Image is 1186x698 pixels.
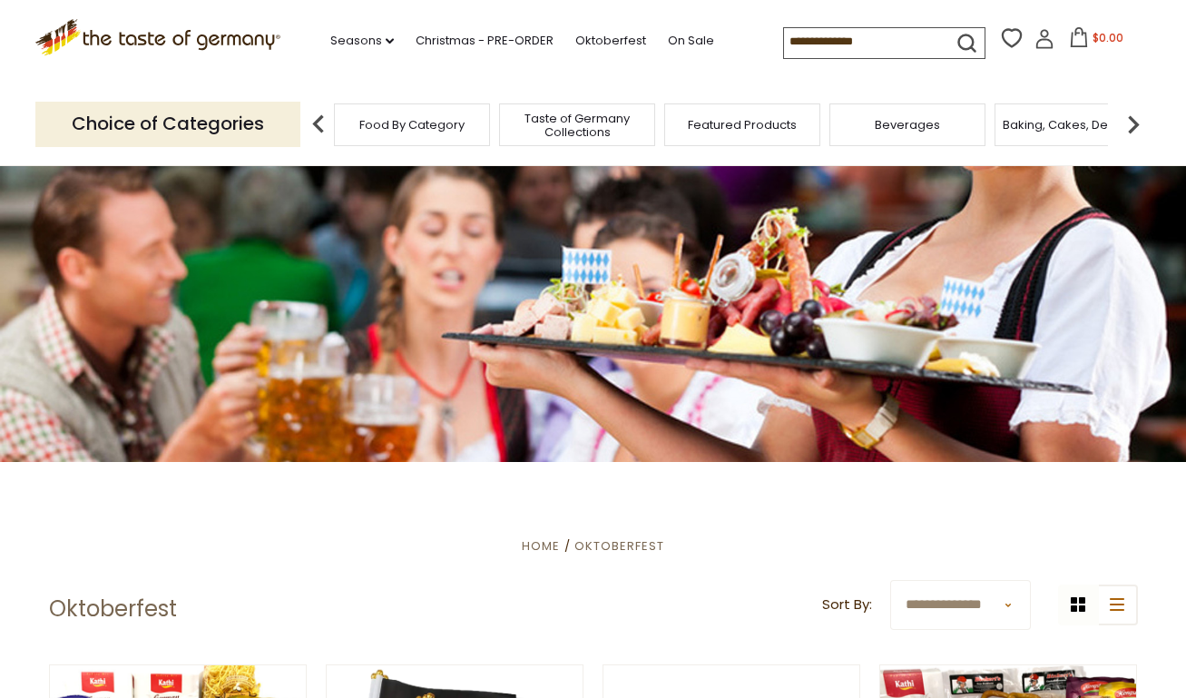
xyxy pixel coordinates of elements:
[359,118,465,132] a: Food By Category
[416,31,554,51] a: Christmas - PRE-ORDER
[522,537,560,555] a: Home
[1115,106,1152,143] img: next arrow
[49,595,177,623] h1: Oktoberfest
[1058,27,1135,54] button: $0.00
[1003,118,1143,132] a: Baking, Cakes, Desserts
[330,31,394,51] a: Seasons
[1093,30,1123,45] span: $0.00
[574,537,664,555] a: Oktoberfest
[35,102,300,146] p: Choice of Categories
[575,31,646,51] a: Oktoberfest
[300,106,337,143] img: previous arrow
[875,118,940,132] a: Beverages
[668,31,714,51] a: On Sale
[822,594,872,616] label: Sort By:
[688,118,797,132] a: Featured Products
[505,112,650,139] a: Taste of Germany Collections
